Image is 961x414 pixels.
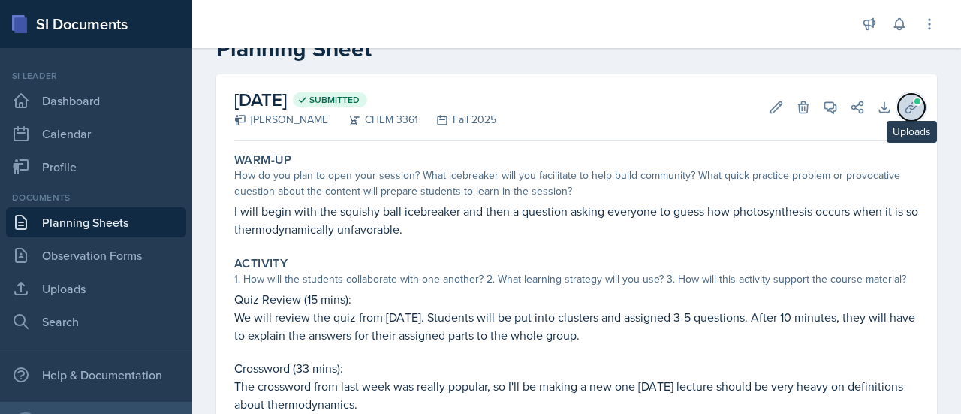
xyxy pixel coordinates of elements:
[6,152,186,182] a: Profile
[234,153,292,168] label: Warm-Up
[898,94,925,121] button: Uploads
[234,290,919,308] p: Quiz Review (15 mins):
[418,112,496,128] div: Fall 2025
[234,377,919,413] p: The crossword from last week was really popular, so I'll be making a new one [DATE] lecture shoul...
[234,112,330,128] div: [PERSON_NAME]
[234,359,919,377] p: Crossword (33 mins):
[330,112,418,128] div: CHEM 3361
[6,191,186,204] div: Documents
[216,35,937,62] h2: Planning Sheet
[6,240,186,270] a: Observation Forms
[6,86,186,116] a: Dashboard
[6,360,186,390] div: Help & Documentation
[234,202,919,238] p: I will begin with the squishy ball icebreaker and then a question asking everyone to guess how ph...
[234,308,919,344] p: We will review the quiz from [DATE]. Students will be put into clusters and assigned 3-5 question...
[234,271,919,287] div: 1. How will the students collaborate with one another? 2. What learning strategy will you use? 3....
[6,119,186,149] a: Calendar
[6,69,186,83] div: Si leader
[234,256,288,271] label: Activity
[234,86,496,113] h2: [DATE]
[6,207,186,237] a: Planning Sheets
[6,273,186,304] a: Uploads
[309,94,360,106] span: Submitted
[234,168,919,199] div: How do you plan to open your session? What icebreaker will you facilitate to help build community...
[6,307,186,337] a: Search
